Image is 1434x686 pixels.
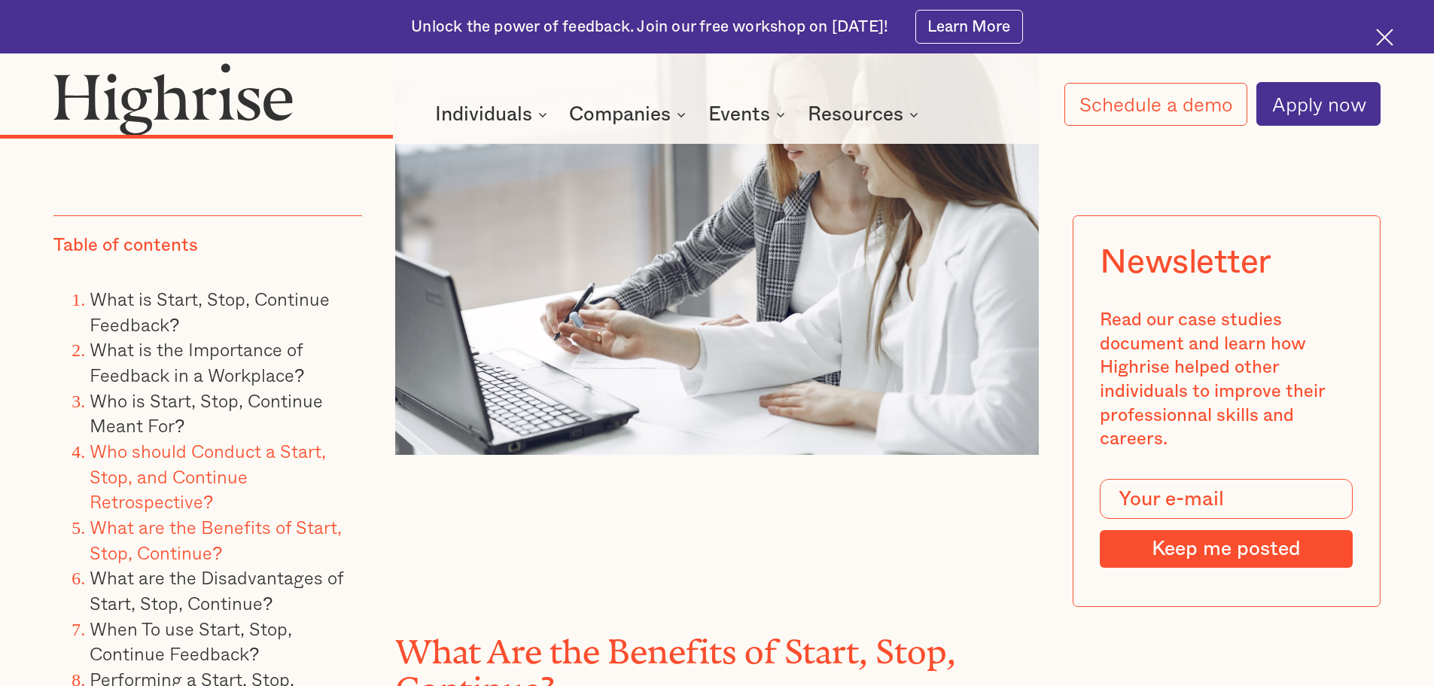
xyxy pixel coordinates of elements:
div: Table of contents [53,234,198,258]
img: Cross icon [1376,29,1393,46]
div: Events [708,105,770,123]
a: What is the Importance of Feedback in a Workplace? [90,335,304,389]
div: Newsletter [1100,242,1271,282]
img: Highrise logo [53,63,293,135]
input: Keep me posted [1100,530,1353,568]
a: Schedule a demo [1064,83,1248,126]
a: Learn More [915,10,1023,44]
div: Read our case studies document and learn how Highrise helped other individuals to improve their p... [1100,309,1353,452]
a: What are the Benefits of Start, Stop, Continue? [90,513,342,566]
img: One executive giving feedback on laptop to another executive. [395,25,1040,454]
div: Resources [808,105,903,123]
a: When To use Start, Stop, Continue Feedback? [90,614,292,667]
div: Companies [569,105,671,123]
div: Companies [569,105,690,123]
a: What is Start, Stop, Continue Feedback? [90,285,330,338]
div: Individuals [435,105,532,123]
form: Modal Form [1100,479,1353,568]
div: Individuals [435,105,552,123]
a: Apply now [1256,82,1381,126]
input: Your e-mail [1100,479,1353,520]
a: Who should Conduct a Start, Stop, and Continue Retrospective? [90,437,326,515]
div: Resources [808,105,923,123]
a: Who is Start, Stop, Continue Meant For? [90,386,323,440]
div: Events [708,105,790,123]
a: What are the Disadvantages of Start, Stop, Continue? [90,563,343,617]
div: Unlock the power of feedback. Join our free workshop on [DATE]! [411,17,888,38]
